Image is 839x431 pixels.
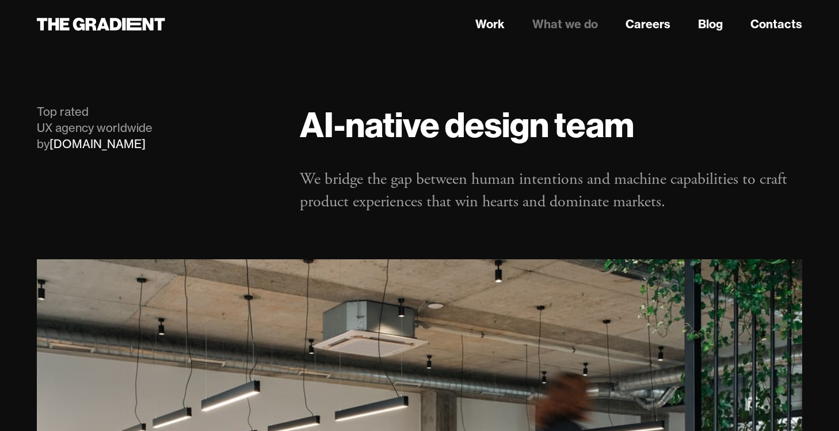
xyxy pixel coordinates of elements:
a: Blog [698,16,723,33]
a: What we do [532,16,598,33]
h1: AI-native design team [300,104,802,145]
a: Contacts [750,16,802,33]
div: Top rated UX agency worldwide by [37,104,277,152]
a: Work [475,16,505,33]
a: [DOMAIN_NAME] [49,137,146,151]
p: We bridge the gap between human intentions and machine capabilities to craft product experiences ... [300,168,802,213]
a: Careers [626,16,670,33]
